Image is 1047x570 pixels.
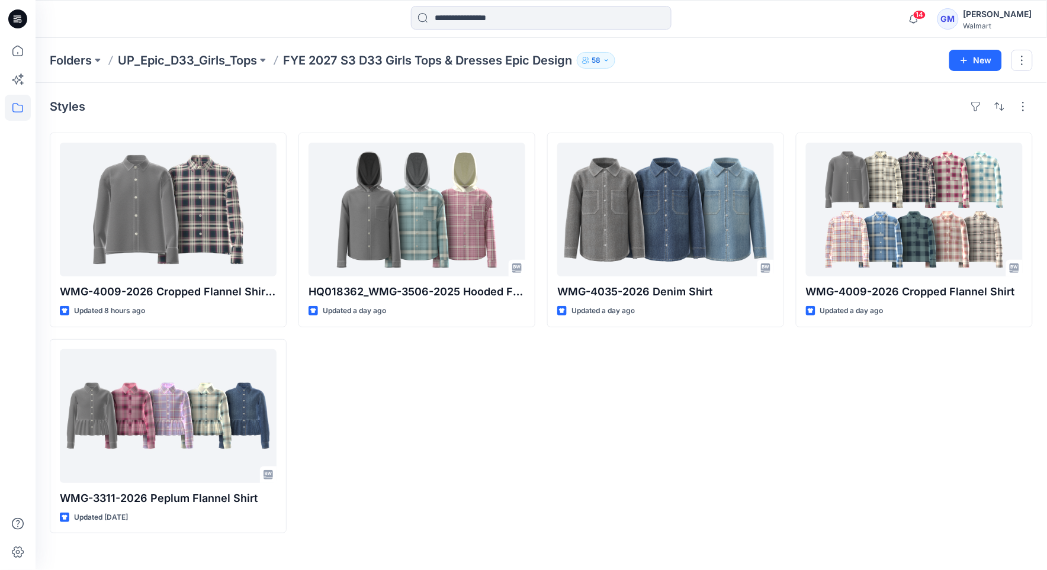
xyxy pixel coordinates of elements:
[592,54,600,67] p: 58
[50,99,85,114] h4: Styles
[60,143,277,276] a: WMG-4009-2026 Cropped Flannel Shirt_Opt.2
[50,52,92,69] a: Folders
[806,284,1023,300] p: WMG-4009-2026 Cropped Flannel Shirt
[74,305,145,317] p: Updated 8 hours ago
[118,52,257,69] a: UP_Epic_D33_Girls_Tops
[949,50,1002,71] button: New
[323,305,386,317] p: Updated a day ago
[806,143,1023,276] a: WMG-4009-2026 Cropped Flannel Shirt
[964,21,1032,30] div: Walmart
[283,52,572,69] p: FYE 2027 S3 D33 Girls Tops & Dresses Epic Design
[309,143,525,276] a: HQ018362_WMG-3506-2025 Hooded Flannel Shirt
[557,284,774,300] p: WMG-4035-2026 Denim Shirt
[964,7,1032,21] div: [PERSON_NAME]
[820,305,884,317] p: Updated a day ago
[309,284,525,300] p: HQ018362_WMG-3506-2025 Hooded Flannel Shirt
[74,511,128,524] p: Updated [DATE]
[60,349,277,483] a: WMG-3311-2026 Peplum Flannel Shirt
[571,305,635,317] p: Updated a day ago
[577,52,615,69] button: 58
[913,10,926,20] span: 14
[60,490,277,507] p: WMG-3311-2026 Peplum Flannel Shirt
[60,284,277,300] p: WMG-4009-2026 Cropped Flannel Shirt_Opt.2
[557,143,774,276] a: WMG-4035-2026 Denim Shirt
[937,8,959,30] div: GM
